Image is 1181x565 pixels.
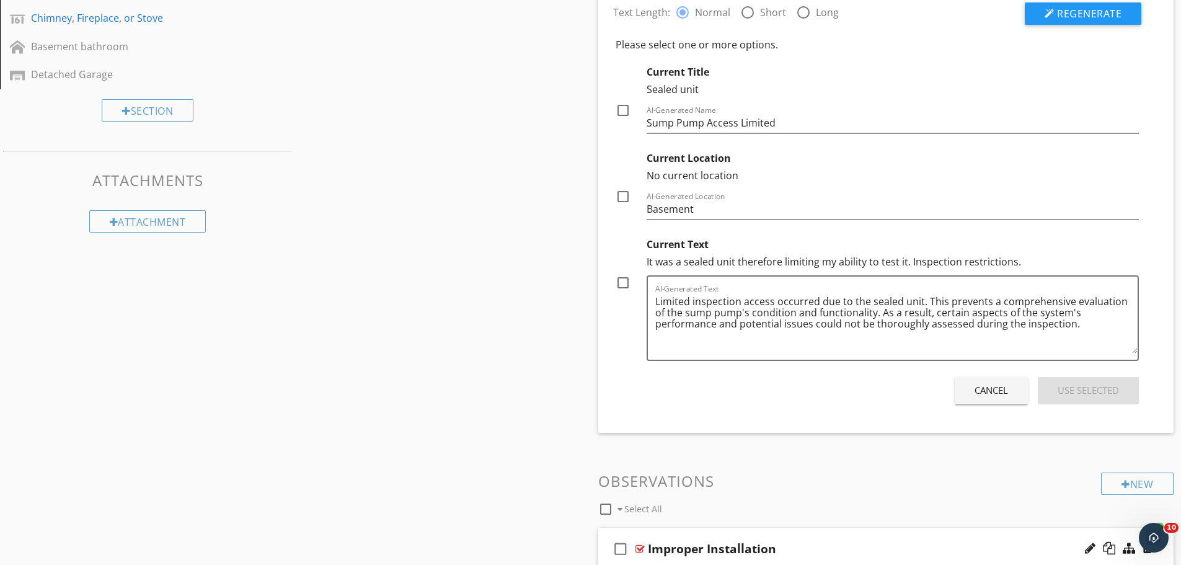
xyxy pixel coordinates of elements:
label: Long [816,6,839,19]
div: New [1101,473,1174,495]
input: AI-Generated Name [647,113,1139,133]
label: Normal [695,6,730,19]
div: Basement bathroom [31,39,236,54]
button: Regenerate [1025,2,1141,25]
div: Cancel [975,383,1008,398]
div: Detached Garage [31,67,236,82]
label: Text Length: [613,5,675,20]
i: check_box_outline_blank [611,534,630,564]
div: Improper Installation [648,541,776,556]
button: Cancel [955,377,1028,404]
iframe: Intercom live chat [1139,523,1169,553]
div: Please select one or more options. [616,37,1139,52]
div: No current location [647,168,1139,183]
div: Current Title [647,65,1139,82]
span: Select All [624,503,662,515]
div: Sealed unit [647,82,1139,97]
div: Chimney, Fireplace, or Stove [31,11,236,25]
div: Current Location [647,146,1139,168]
span: Regenerate [1057,7,1121,20]
div: Attachment [89,210,206,233]
span: 10 [1164,523,1179,533]
div: Current Text [647,232,1139,254]
div: It was a sealed unit therefore limiting my ability to test it. Inspection restrictions. [647,254,1139,269]
label: Short [760,6,786,19]
div: Section [102,99,193,122]
h3: Observations [598,473,1174,489]
input: AI-Generated Location [647,199,1139,220]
